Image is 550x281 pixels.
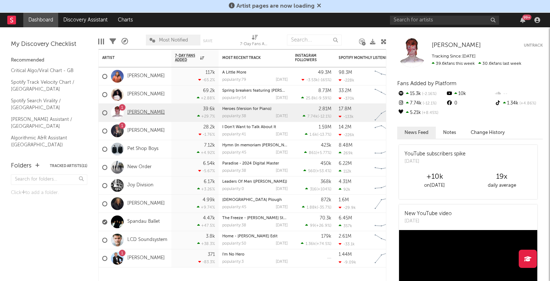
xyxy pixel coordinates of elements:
[318,133,330,137] span: -13.7 %
[317,3,321,9] span: Dismiss
[397,89,446,99] div: 15.3k
[222,223,246,227] div: popularity: 38
[222,56,277,60] div: Most Recent Track
[305,132,331,137] div: ( )
[339,223,352,228] div: 357k
[321,234,331,239] div: 179k
[222,169,246,173] div: popularity: 38
[208,252,215,257] div: 371
[127,255,165,261] a: [PERSON_NAME]
[404,218,452,225] div: [DATE]
[339,132,354,137] div: -226k
[11,174,87,185] input: Search for folders...
[432,62,521,66] span: 30.6k fans last week
[127,164,152,170] a: New Order
[339,205,356,210] div: -29.9k
[222,125,276,129] a: I Don't Want to Talk About It
[222,114,246,118] div: popularity: 38
[276,205,288,209] div: [DATE]
[206,70,215,75] div: 117k
[127,91,165,98] a: [PERSON_NAME]
[401,181,468,190] div: on [DATE]
[317,151,330,155] span: +5.77 %
[222,107,271,111] a: Heroes (Version for Piano)
[446,99,494,108] div: 0
[339,151,353,155] div: 269k
[305,223,331,228] div: ( )
[222,180,288,184] div: Leaders Of Men (Martin Hannett Sessions)
[222,71,246,75] a: A Little More
[308,169,315,173] span: 560
[316,242,330,246] span: +74.5 %
[276,187,288,191] div: [DATE]
[316,224,330,228] span: +26.9 %
[276,114,288,118] div: [DATE]
[339,107,351,111] div: 17.8M
[222,253,288,257] div: I'm No Hero
[339,114,354,119] div: -133k
[339,234,351,239] div: 2.61M
[318,88,331,93] div: 8.73M
[371,67,404,86] svg: Chart title
[222,234,278,238] a: Home - [PERSON_NAME] Edit
[520,17,525,23] button: 99+
[339,88,351,93] div: 33.2M
[307,115,318,119] span: 7.74k
[204,179,215,184] div: 6.17k
[222,205,246,209] div: popularity: 45
[240,40,269,49] div: 7-Day Fans Added (7-Day Fans Added)
[463,127,512,139] button: Change History
[121,31,128,52] div: A&R Pipeline
[11,134,80,149] a: Algorithmic A&R Assistant ([GEOGRAPHIC_DATA])
[206,234,215,239] div: 3.8k
[203,39,212,43] button: Save
[197,241,215,246] div: +38.3 %
[339,242,355,246] div: -33.1k
[320,216,331,221] div: 70.3k
[371,158,404,177] svg: Chart title
[276,132,288,136] div: [DATE]
[404,158,466,165] div: [DATE]
[306,242,315,246] span: 1.36k
[222,242,246,246] div: popularity: 50
[127,128,165,134] a: [PERSON_NAME]
[11,67,80,75] a: Critical Algo/Viral Chart - GB
[305,187,331,191] div: ( )
[371,122,404,140] svg: Chart title
[397,108,446,118] div: 5.21k
[303,169,331,173] div: ( )
[11,56,87,65] div: Recommended
[397,99,446,108] div: 7.74k
[432,42,481,48] span: [PERSON_NAME]
[127,219,160,225] a: Spandau Ballet
[203,88,215,93] div: 69.2k
[339,169,351,174] div: 112k
[240,31,269,52] div: 7-Day Fans Added (7-Day Fans Added)
[320,161,331,166] div: 450k
[222,187,244,191] div: popularity: 0
[175,54,198,62] span: 7-Day Fans Added
[11,162,32,170] div: Folders
[276,242,288,246] div: [DATE]
[222,151,246,155] div: popularity: 45
[23,13,58,27] a: Dashboard
[518,102,536,106] span: +4.86 %
[11,78,80,93] a: Spotify Track Velocity Chart / [GEOGRAPHIC_DATA]
[339,96,354,101] div: -370k
[371,104,404,122] svg: Chart title
[321,143,331,148] div: 423k
[432,54,475,59] span: Tracking Since: [DATE]
[222,143,288,147] div: Hymn (In memoriam Alexei Navalny) - Dance Mix
[306,96,316,100] span: 25.8k
[222,162,288,166] div: Paradise - 2024 Digital Master
[446,89,494,99] div: 10k
[317,96,330,100] span: -9.59 %
[276,260,288,264] div: [DATE]
[203,107,215,111] div: 39.6k
[318,70,331,75] div: 49.3M
[371,249,404,268] svg: Chart title
[432,42,481,49] a: [PERSON_NAME]
[339,252,352,257] div: 1.44M
[11,40,87,49] div: My Discovery Checklist
[318,187,330,191] span: +104 %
